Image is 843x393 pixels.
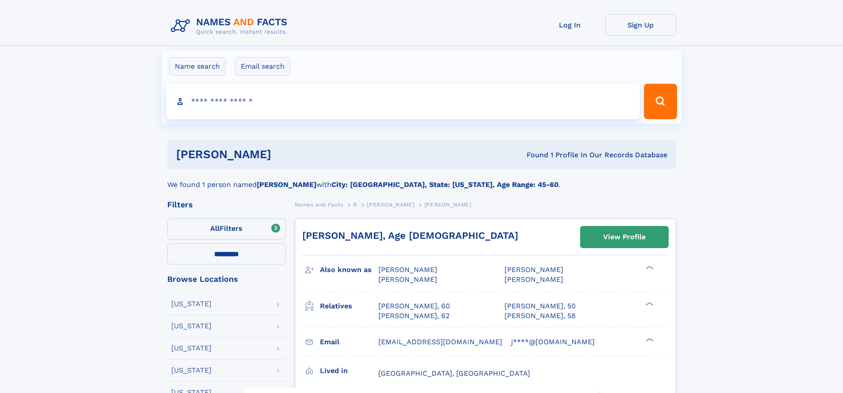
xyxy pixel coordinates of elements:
div: ❯ [643,301,654,307]
a: R [353,199,357,210]
span: [PERSON_NAME] [504,265,563,274]
div: [US_STATE] [171,300,212,307]
a: Sign Up [605,14,676,36]
img: Logo Names and Facts [167,14,295,38]
div: Browse Locations [167,275,286,283]
b: City: [GEOGRAPHIC_DATA], State: [US_STATE], Age Range: 45-60 [331,180,558,189]
h1: [PERSON_NAME] [176,149,399,160]
div: Filters [167,201,286,209]
label: Email search [235,57,290,76]
a: View Profile [581,226,668,248]
span: [PERSON_NAME] [378,265,437,274]
div: [US_STATE] [171,367,212,374]
div: Found 1 Profile In Our Records Database [399,150,667,160]
a: Log In [535,14,605,36]
a: [PERSON_NAME], 60 [378,301,450,311]
span: [PERSON_NAME] [367,202,414,208]
div: [US_STATE] [171,323,212,330]
a: [PERSON_NAME], 62 [378,311,450,321]
label: Filters [167,218,286,240]
h3: Also known as [320,262,378,277]
div: View Profile [603,227,646,247]
button: Search Button [644,84,677,119]
span: R [353,202,357,208]
span: [PERSON_NAME] [424,202,472,208]
input: search input [166,84,640,119]
a: [PERSON_NAME], 58 [504,311,576,321]
a: Names and Facts [295,199,343,210]
span: [PERSON_NAME] [504,275,563,284]
div: [US_STATE] [171,345,212,352]
a: [PERSON_NAME], 50 [504,301,576,311]
span: [GEOGRAPHIC_DATA], [GEOGRAPHIC_DATA] [378,369,530,377]
a: [PERSON_NAME] [367,199,414,210]
b: [PERSON_NAME] [257,180,316,189]
h3: Lived in [320,363,378,378]
h3: Email [320,335,378,350]
span: [EMAIL_ADDRESS][DOMAIN_NAME] [378,338,502,346]
a: [PERSON_NAME], Age [DEMOGRAPHIC_DATA] [302,230,518,241]
label: Name search [169,57,226,76]
h3: Relatives [320,299,378,314]
div: ❯ [643,337,654,342]
div: We found 1 person named with . [167,169,676,190]
div: ❯ [643,265,654,271]
span: [PERSON_NAME] [378,275,437,284]
span: All [210,224,219,233]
